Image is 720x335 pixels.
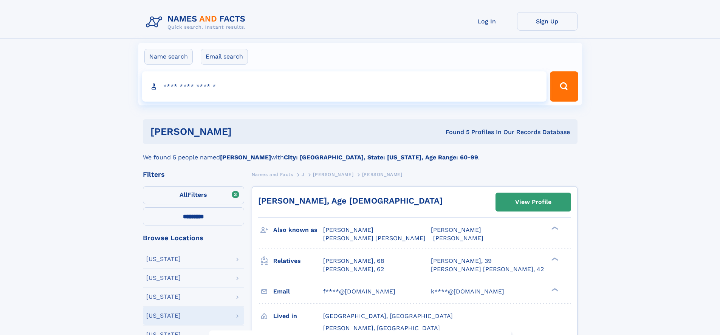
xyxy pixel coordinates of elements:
[143,186,244,204] label: Filters
[252,170,293,179] a: Names and Facts
[313,170,353,179] a: [PERSON_NAME]
[313,172,353,177] span: [PERSON_NAME]
[142,71,547,102] input: search input
[146,294,181,300] div: [US_STATE]
[550,226,559,231] div: ❯
[273,285,323,298] h3: Email
[143,12,252,32] img: Logo Names and Facts
[180,191,187,198] span: All
[362,172,403,177] span: [PERSON_NAME]
[220,154,271,161] b: [PERSON_NAME]
[433,235,483,242] span: [PERSON_NAME]
[457,12,517,31] a: Log In
[302,170,305,179] a: J
[550,71,578,102] button: Search Button
[496,193,571,211] a: View Profile
[144,49,193,65] label: Name search
[273,224,323,236] h3: Also known as
[143,171,244,178] div: Filters
[150,127,339,136] h1: [PERSON_NAME]
[146,313,181,319] div: [US_STATE]
[323,235,426,242] span: [PERSON_NAME] [PERSON_NAME]
[323,257,384,265] a: [PERSON_NAME], 68
[323,312,453,320] span: [GEOGRAPHIC_DATA], [GEOGRAPHIC_DATA]
[323,265,384,273] a: [PERSON_NAME], 62
[302,172,305,177] span: J
[431,226,481,233] span: [PERSON_NAME]
[515,193,551,211] div: View Profile
[143,235,244,241] div: Browse Locations
[339,128,570,136] div: Found 5 Profiles In Our Records Database
[323,324,440,332] span: [PERSON_NAME], [GEOGRAPHIC_DATA]
[431,257,492,265] a: [PERSON_NAME], 39
[550,287,559,292] div: ❯
[431,265,544,273] a: [PERSON_NAME] [PERSON_NAME], 42
[273,310,323,323] h3: Lived in
[550,256,559,261] div: ❯
[146,275,181,281] div: [US_STATE]
[273,255,323,267] h3: Relatives
[284,154,478,161] b: City: [GEOGRAPHIC_DATA], State: [US_STATE], Age Range: 60-99
[258,196,443,205] a: [PERSON_NAME], Age [DEMOGRAPHIC_DATA]
[146,256,181,262] div: [US_STATE]
[323,226,373,233] span: [PERSON_NAME]
[201,49,248,65] label: Email search
[517,12,578,31] a: Sign Up
[143,144,578,162] div: We found 5 people named with .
